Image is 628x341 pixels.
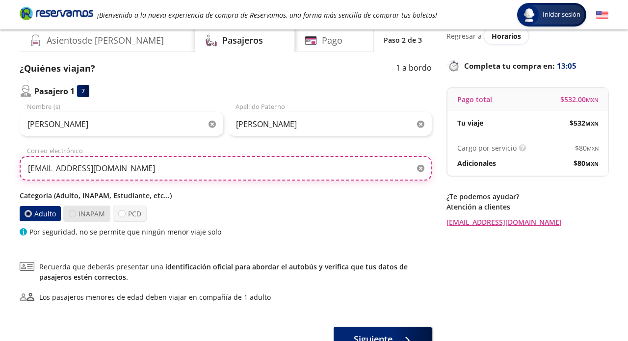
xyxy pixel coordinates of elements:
[570,118,599,128] span: $ 532
[29,227,221,237] p: Por seguridad, no se permite que ningún menor viaje solo
[20,156,432,181] input: Correo electrónico
[587,145,599,152] small: MXN
[446,217,608,227] a: [EMAIL_ADDRESS][DOMAIN_NAME]
[596,9,608,21] button: English
[560,94,599,105] span: $ 532.00
[20,6,93,21] i: Brand Logo
[446,59,608,73] p: Completa tu compra en :
[446,191,608,202] p: ¿Te podemos ayudar?
[446,202,608,212] p: Atención a clientes
[585,120,599,127] small: MXN
[20,206,61,221] label: Adulto
[446,31,482,41] p: Regresar a
[20,112,223,136] input: Nombre (s)
[396,62,432,75] p: 1 a bordo
[39,292,271,302] div: Los pasajeros menores de edad deben viajar en compañía de 1 adulto
[575,143,599,153] span: $ 80
[47,34,164,47] h4: Asientos de [PERSON_NAME]
[97,10,437,20] em: ¡Bienvenido a la nueva experiencia de compra de Reservamos, una forma más sencilla de comprar tus...
[20,6,93,24] a: Brand Logo
[113,206,147,222] label: PCD
[557,60,576,72] span: 13:05
[63,206,110,222] label: INAPAM
[539,10,584,20] span: Iniciar sesión
[574,158,599,168] span: $ 80
[492,31,521,41] span: Horarios
[20,62,95,75] p: ¿Quiénes viajan?
[586,96,599,104] small: MXN
[34,85,75,97] p: Pasajero 1
[571,284,618,331] iframe: Messagebird Livechat Widget
[228,112,432,136] input: Apellido Paterno
[457,158,496,168] p: Adicionales
[384,35,422,45] p: Paso 2 de 3
[77,85,89,97] div: 7
[457,143,517,153] p: Cargo por servicio
[39,262,408,282] a: identificación oficial para abordar el autobús y verifica que tus datos de pasajeros estén correc...
[39,262,432,282] span: Recuerda que deberás presentar una
[585,160,599,167] small: MXN
[457,94,492,105] p: Pago total
[322,34,342,47] h4: Pago
[457,118,483,128] p: Tu viaje
[20,190,432,201] p: Categoría (Adulto, INAPAM, Estudiante, etc...)
[446,27,608,44] div: Regresar a ver horarios
[222,34,263,47] h4: Pasajeros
